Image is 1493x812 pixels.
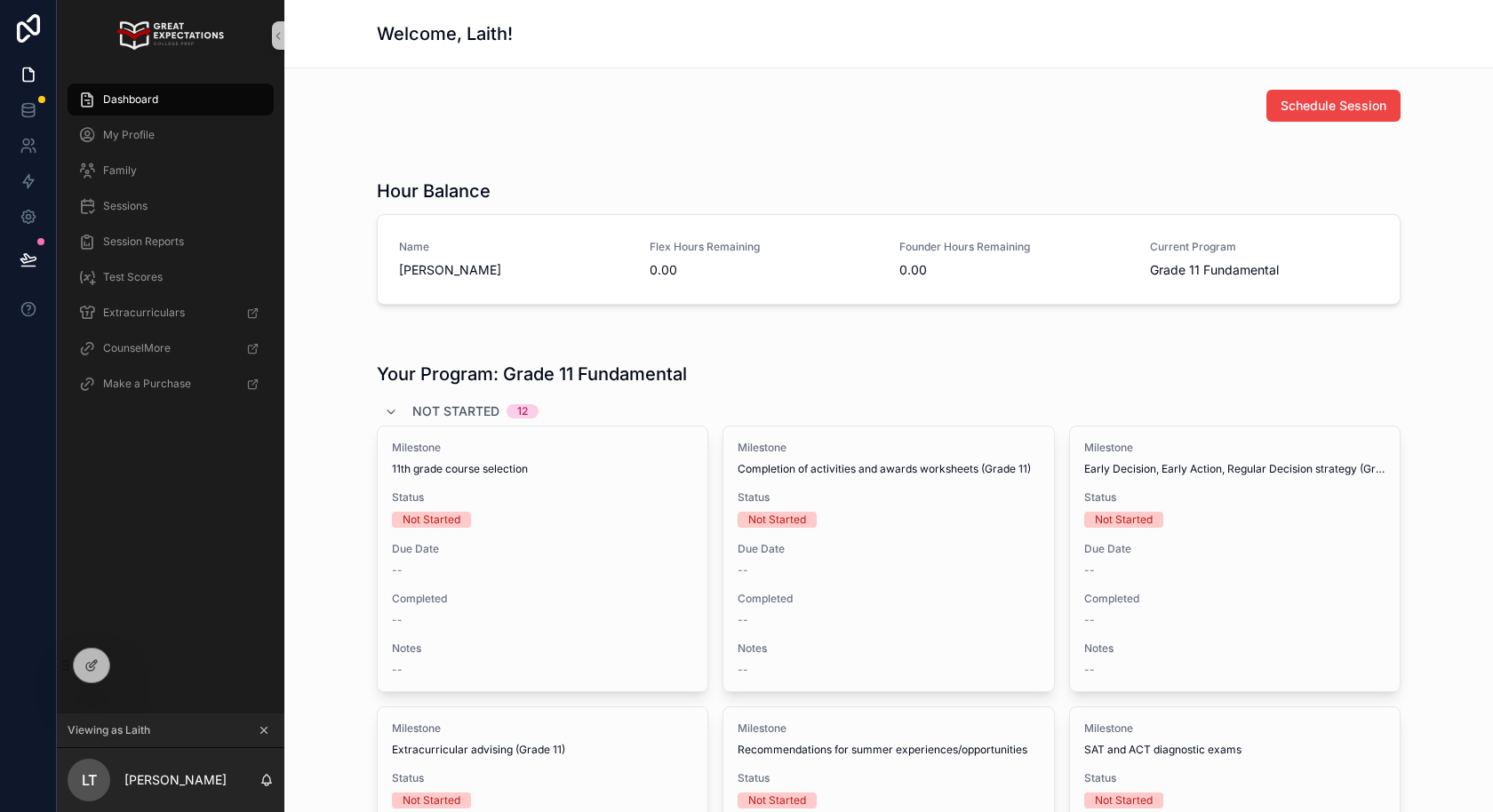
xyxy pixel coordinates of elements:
[377,179,491,203] h1: Hour Balance
[748,512,806,528] div: Not Started
[412,402,499,420] span: Not Started
[738,563,748,577] span: --
[392,771,693,785] span: Status
[1084,613,1095,627] span: --
[1084,462,1385,476] span: Early Decision, Early Action, Regular Decision strategy (Grade 11)
[103,199,148,213] span: Sessions
[124,771,227,789] p: [PERSON_NAME]
[68,84,274,115] a: Dashboard
[392,663,403,677] span: --
[403,512,460,528] div: Not Started
[377,362,687,386] h1: Your Program: Grade 11 Fundamental
[1095,792,1153,808] div: Not Started
[68,723,150,737] span: Viewing as Laith
[738,743,1027,757] span: Recommendations for summer experiences/opportunities
[68,155,274,187] a: Family
[1084,721,1385,736] span: Milestone
[1150,240,1379,254] span: Current Program
[1084,743,1242,757] span: SAT and ACT diagnostic exams
[1084,592,1385,606] span: Completed
[1084,563,1095,577] span: --
[103,306,185,320] span: Extracurriculars
[57,71,284,423] div: scrollable content
[1095,512,1153,528] div: Not Started
[1150,261,1379,279] span: Grade 11 Fundamental
[738,490,1039,505] span: Status
[82,769,97,791] span: LT
[103,235,184,249] span: Session Reports
[68,297,274,329] a: Extracurriculars
[117,21,223,50] img: App logo
[103,163,137,178] span: Family
[68,226,274,258] a: Session Reports
[392,441,693,455] span: Milestone
[738,663,748,677] span: --
[738,721,1039,736] span: Milestone
[392,462,528,476] span: 11th grade course selection
[748,792,806,808] div: Not Started
[1266,90,1401,122] button: Schedule Session
[738,542,1039,556] span: Due Date
[738,641,1039,656] span: Notes
[103,341,171,355] span: CounselMore
[1084,663,1095,677] span: --
[1084,490,1385,505] span: Status
[68,119,274,151] a: My Profile
[738,462,1031,476] span: Completion of activities and awards worksheets (Grade 11)
[899,240,1129,254] span: Founder Hours Remaining
[103,270,163,284] span: Test Scores
[392,743,565,757] span: Extracurricular advising (Grade 11)
[68,190,274,222] a: Sessions
[103,128,155,142] span: My Profile
[1084,641,1385,656] span: Notes
[103,92,158,107] span: Dashboard
[392,721,693,736] span: Milestone
[392,542,693,556] span: Due Date
[403,792,460,808] div: Not Started
[377,21,513,46] h1: Welcome, Laith!
[68,368,274,400] a: Make a Purchase
[1084,771,1385,785] span: Status
[1084,441,1385,455] span: Milestone
[392,592,693,606] span: Completed
[517,404,528,418] div: 12
[392,490,693,505] span: Status
[1281,97,1386,115] span: Schedule Session
[738,771,1039,785] span: Status
[650,261,879,279] span: 0.00
[392,641,693,656] span: Notes
[392,563,403,577] span: --
[1084,542,1385,556] span: Due Date
[68,261,274,293] a: Test Scores
[399,240,628,254] span: Name
[68,332,274,364] a: CounselMore
[738,441,1039,455] span: Milestone
[738,613,748,627] span: --
[899,261,1129,279] span: 0.00
[399,261,628,279] span: [PERSON_NAME]
[103,377,191,391] span: Make a Purchase
[392,613,403,627] span: --
[738,592,1039,606] span: Completed
[650,240,879,254] span: Flex Hours Remaining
